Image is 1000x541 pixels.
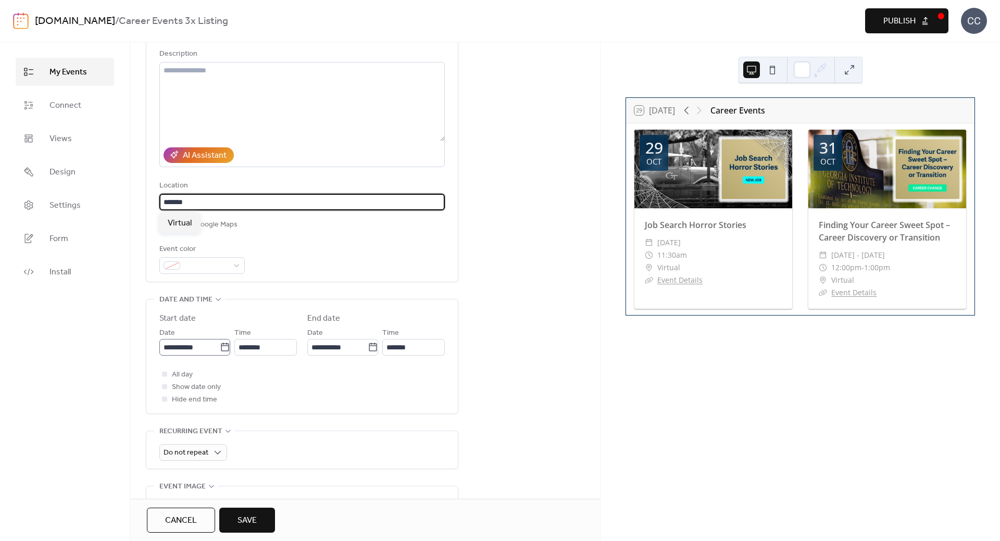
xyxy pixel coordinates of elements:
span: Time [382,327,399,339]
span: Virtual [657,261,680,274]
div: ​ [819,274,827,286]
a: Connect [16,91,114,119]
a: My Events [16,58,114,86]
span: Virtual [168,217,192,230]
div: ​ [819,261,827,274]
button: Save [219,508,275,533]
b: / [115,11,119,31]
span: Install [49,266,71,279]
span: Time [234,327,251,339]
span: [DATE] [657,236,681,249]
div: ​ [645,236,653,249]
span: [DATE] - [DATE] [831,249,885,261]
button: Cancel [147,508,215,533]
span: Date [159,327,175,339]
a: Settings [16,191,114,219]
div: Oct [646,158,661,166]
div: ​ [819,249,827,261]
span: Date [307,327,323,339]
div: Location [159,180,443,192]
a: Install [16,258,114,286]
span: Virtual [831,274,854,286]
span: 1:00pm [864,261,890,274]
a: Event Details [831,287,877,297]
span: Link to Google Maps [172,219,238,231]
a: Event Details [657,275,703,285]
span: Do not repeat [164,446,208,460]
a: Form [16,224,114,253]
div: End date [307,312,340,325]
span: Views [49,133,72,145]
span: Show date only [172,381,221,394]
span: Design [49,166,76,179]
span: 11:30am [657,249,687,261]
a: Job Search Horror Stories [645,219,746,231]
span: Connect [49,99,81,112]
div: Description [159,48,443,60]
div: Career Events [710,104,765,117]
div: ​ [645,274,653,286]
span: Hide end time [172,394,217,406]
span: My Events [49,66,87,79]
span: Save [238,514,257,527]
span: Publish [883,15,916,28]
a: Finding Your Career Sweet Spot – Career Discovery or Transition [819,219,950,243]
div: CC [961,8,987,34]
div: 29 [645,140,663,156]
div: ​ [645,261,653,274]
div: Start date [159,312,196,325]
span: Cancel [165,514,197,527]
span: All day [172,369,193,381]
a: Design [16,158,114,186]
div: ​ [645,249,653,261]
div: Event color [159,243,243,256]
span: Date and time [159,294,213,306]
span: Event image [159,481,206,493]
img: logo [13,12,29,29]
div: AI Assistant [183,149,227,162]
span: Form [49,233,68,245]
span: - [861,261,864,274]
a: Views [16,124,114,153]
b: Career Events 3x Listing [119,11,228,31]
span: 12:00pm [831,261,861,274]
div: Oct [820,158,835,166]
span: Recurring event [159,425,222,438]
div: 31 [819,140,837,156]
button: AI Assistant [164,147,234,163]
button: Publish [865,8,948,33]
a: [DOMAIN_NAME] [35,11,115,31]
span: Settings [49,199,81,212]
div: ​ [819,286,827,299]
